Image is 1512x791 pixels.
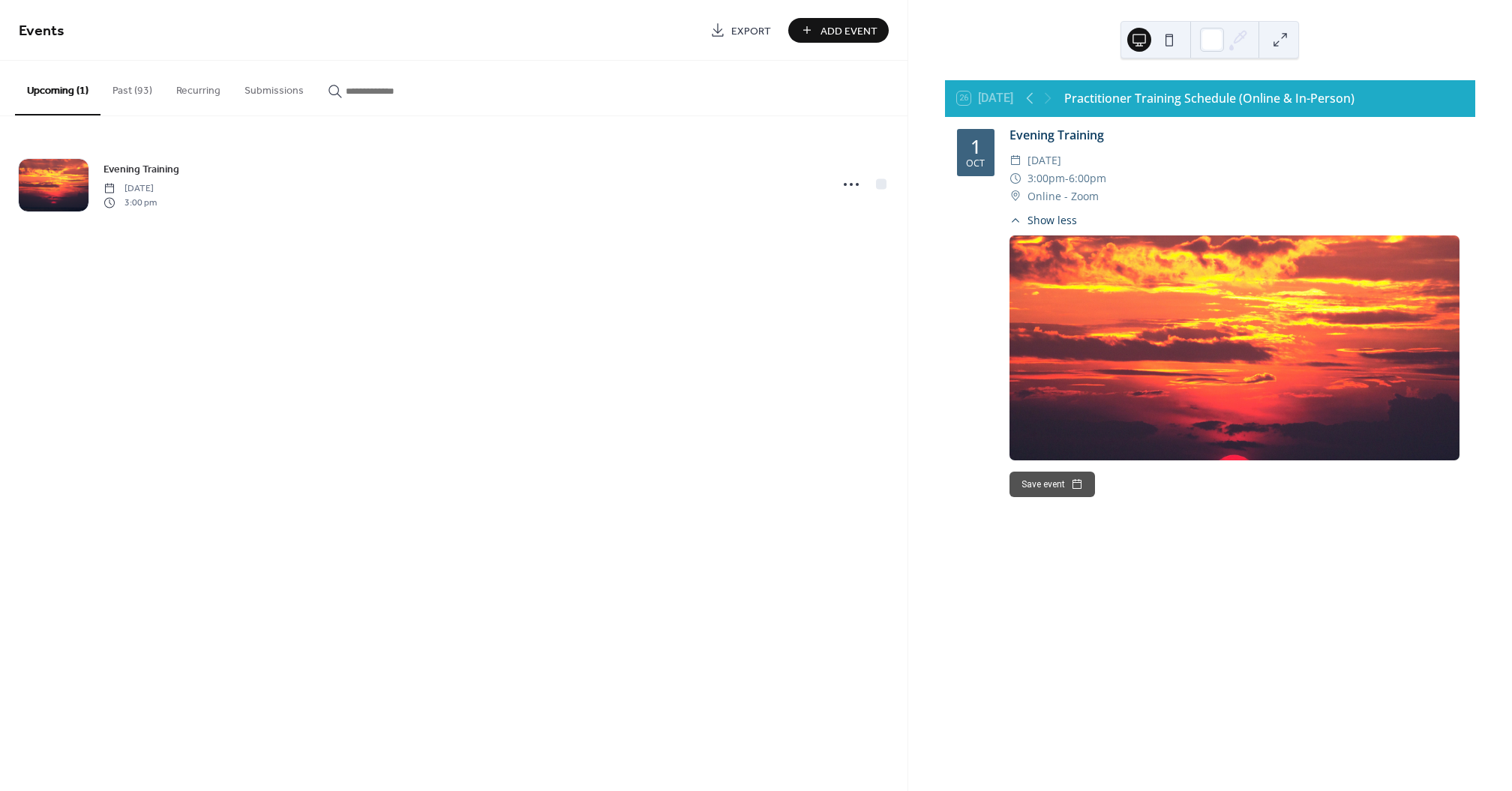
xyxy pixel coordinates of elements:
span: Export [731,23,771,39]
span: [DATE] [1027,151,1061,169]
a: Export [699,18,782,43]
span: Events [19,16,64,46]
span: Show less [1027,212,1077,228]
div: Evening Training [1009,126,1463,144]
button: ​Show less [1009,212,1077,228]
button: Recurring [164,61,232,114]
span: 3:00pm [1027,169,1065,187]
span: 3:00 pm [103,196,157,209]
span: 6:00pm [1069,169,1106,187]
button: Past (93) [100,61,164,114]
span: - [1065,169,1069,187]
button: Add Event [788,18,889,43]
div: ​ [1009,212,1021,228]
span: Evening Training [103,162,179,178]
div: Practitioner Training Schedule (Online & In-Person) [1064,89,1354,107]
span: Add Event [820,23,877,39]
span: [DATE] [103,182,157,196]
span: Online - Zoom [1027,187,1099,205]
div: ​ [1009,187,1021,205]
a: Evening Training [103,160,179,178]
button: Save event [1009,472,1095,497]
div: ​ [1009,151,1021,169]
div: 1 [970,137,981,156]
div: ​ [1009,169,1021,187]
button: Submissions [232,61,316,114]
div: Oct [966,159,985,169]
button: Upcoming (1) [15,61,100,115]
